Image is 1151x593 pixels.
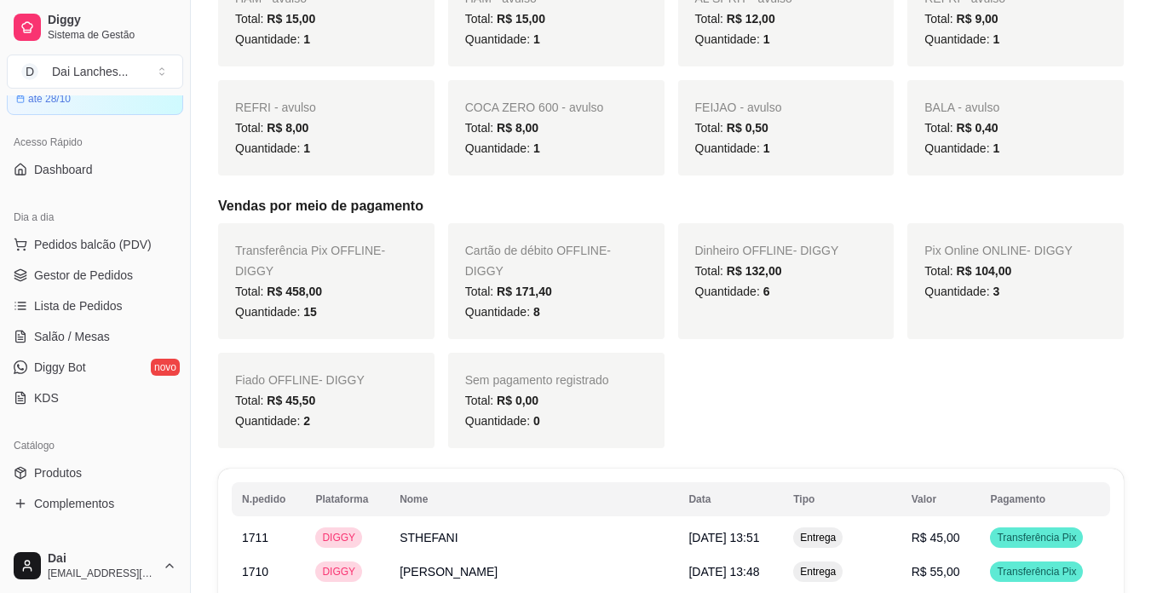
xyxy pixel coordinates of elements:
span: [DATE] 13:48 [688,565,759,579]
span: 1 [533,32,540,46]
span: Salão / Mesas [34,328,110,345]
td: [PERSON_NAME] [389,555,678,589]
a: Dashboard [7,156,183,183]
span: R$ 104,00 [957,264,1012,278]
span: R$ 0,50 [727,121,768,135]
span: Total: [924,12,998,26]
span: Quantidade: [235,414,310,428]
span: Total: [695,121,768,135]
span: Gestor de Pedidos [34,267,133,284]
span: Quantidade: [465,141,540,155]
span: R$ 8,00 [267,121,308,135]
span: REFRI - avulso [235,101,316,114]
span: Total: [924,121,998,135]
span: 1710 [242,565,268,579]
div: Dai Lanches ... [52,63,129,80]
span: Total: [235,394,315,407]
span: Transferência Pix OFFLINE - DIGGY [235,244,385,278]
span: Quantidade: [924,285,999,298]
a: Gestor de Pedidos [7,262,183,289]
a: Salão / Mesas [7,323,183,350]
th: Data [678,482,783,516]
button: Select a team [7,55,183,89]
span: R$ 458,00 [267,285,322,298]
span: R$ 0,40 [957,121,998,135]
span: Quantidade: [465,305,540,319]
span: Total: [465,12,545,26]
span: Total: [235,121,308,135]
span: Quantidade: [695,32,770,46]
span: Dai [48,551,156,567]
span: Quantidade: [695,285,770,298]
span: Entrega [797,565,839,579]
div: Acesso Rápido [7,129,183,156]
a: Produtos [7,459,183,486]
span: Quantidade: [924,141,999,155]
a: Complementos [7,490,183,517]
span: 6 [763,285,770,298]
span: D [21,63,38,80]
th: Valor [901,482,981,516]
span: R$ 9,00 [957,12,998,26]
div: Dia a dia [7,204,183,231]
span: R$ 0,00 [497,394,538,407]
span: DIGGY [319,531,359,544]
span: 1 [763,141,770,155]
span: 8 [533,305,540,319]
span: COCA ZERO 600 - avulso [465,101,604,114]
span: Pedidos balcão (PDV) [34,236,152,253]
span: 2 [303,414,310,428]
span: [EMAIL_ADDRESS][DOMAIN_NAME] [48,567,156,580]
article: até 28/10 [28,92,71,106]
span: Quantidade: [695,141,770,155]
span: Produtos [34,464,82,481]
span: 3 [993,285,999,298]
span: R$ 171,40 [497,285,552,298]
span: FEIJAO - avulso [695,101,782,114]
span: R$ 15,00 [267,12,315,26]
span: Complementos [34,495,114,512]
span: Total: [465,285,552,298]
span: Entrega [797,531,839,544]
span: Transferência Pix [993,565,1079,579]
span: 1 [303,32,310,46]
span: Dinheiro OFFLINE - DIGGY [695,244,839,257]
a: DiggySistema de Gestão [7,7,183,48]
span: Fiado OFFLINE - DIGGY [235,373,365,387]
span: Quantidade: [235,305,317,319]
span: Transferência Pix [993,531,1079,544]
span: R$ 8,00 [497,121,538,135]
span: 1 [993,32,999,46]
span: Quantidade: [235,141,310,155]
span: Total: [465,394,538,407]
span: 1 [533,141,540,155]
span: Lista de Pedidos [34,297,123,314]
span: R$ 15,00 [497,12,545,26]
div: Catálogo [7,432,183,459]
span: Quantidade: [465,32,540,46]
th: Plataforma [305,482,389,516]
th: Tipo [783,482,901,516]
span: Total: [465,121,538,135]
span: Dashboard [34,161,93,178]
span: Sistema de Gestão [48,28,176,42]
span: KDS [34,389,59,406]
span: Total: [695,12,775,26]
span: 1 [993,141,999,155]
button: Pedidos balcão (PDV) [7,231,183,258]
span: Total: [924,264,1011,278]
span: Quantidade: [235,32,310,46]
span: R$ 45,00 [912,531,960,544]
span: 1 [303,141,310,155]
span: Quantidade: [465,414,540,428]
span: Diggy Bot [34,359,86,376]
span: Total: [235,285,322,298]
span: Quantidade: [924,32,999,46]
button: Dai[EMAIL_ADDRESS][DOMAIN_NAME] [7,545,183,586]
span: 15 [303,305,317,319]
span: R$ 55,00 [912,565,960,579]
td: STHEFANI [389,521,678,555]
th: Pagamento [980,482,1110,516]
span: Total: [695,264,782,278]
span: R$ 12,00 [727,12,775,26]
